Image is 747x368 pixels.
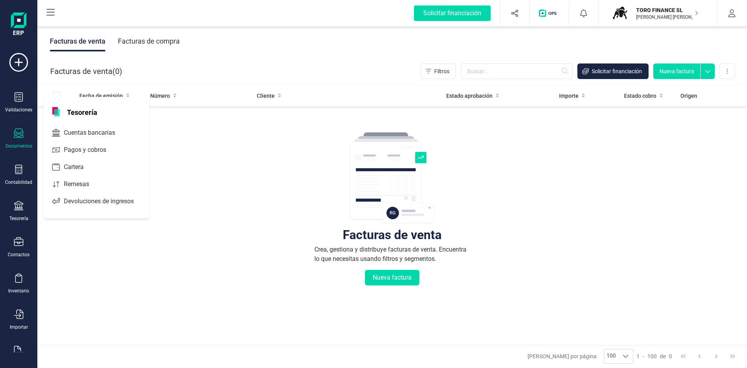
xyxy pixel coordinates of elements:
div: Solicitar financiación [414,5,491,21]
span: Estado aprobación [446,92,493,100]
p: TORO FINANCE SL [636,6,698,14]
img: TO [611,5,628,22]
span: 1 [637,352,640,360]
button: Nueva factura [653,63,700,79]
img: Logo Finanedi [11,12,26,37]
button: TOTORO FINANCE SL[PERSON_NAME] [PERSON_NAME] VOZMEDIANO [PERSON_NAME] [608,1,708,26]
span: Cliente [257,92,275,100]
div: Facturas de venta ( ) [50,63,122,79]
span: Cuentas bancarias [61,128,129,137]
div: Tesorería [9,215,28,222]
button: Solicitar financiación [405,1,500,26]
span: 0 [669,352,672,360]
span: de [660,352,666,360]
div: Importar [10,324,28,330]
button: Nueva factura [365,270,419,285]
span: Filtros [434,67,449,75]
span: Fecha de emisión [79,92,123,100]
button: Filtros [421,63,456,79]
span: Devoluciones de ingresos [61,197,148,206]
button: Solicitar financiación [577,63,649,79]
span: 100 [647,352,657,360]
button: Logo de OPS [534,1,564,26]
span: 0 [115,66,119,77]
button: Last Page [725,349,740,364]
div: Facturas de venta [343,231,442,239]
div: Validaciones [5,107,32,113]
button: First Page [676,349,691,364]
span: Solicitar financiación [592,67,642,75]
span: Cartera [61,162,98,172]
div: [PERSON_NAME] por página: [528,349,633,364]
button: Next Page [709,349,724,364]
button: Previous Page [692,349,707,364]
input: Buscar... [461,63,573,79]
span: Estado cobro [624,92,656,100]
span: Tesorería [62,107,102,116]
div: Contabilidad [5,179,32,185]
span: Remesas [61,180,103,189]
span: Origen [680,92,697,100]
p: [PERSON_NAME] [PERSON_NAME] VOZMEDIANO [PERSON_NAME] [636,14,698,20]
div: Contactos [8,252,30,258]
div: Facturas de compra [118,31,180,51]
div: Crea, gestiona y distribuye facturas de venta. Encuentra lo que necesitas usando filtros y segmen... [314,245,470,264]
span: Importe [559,92,579,100]
span: Número [150,92,170,100]
span: 100 [604,349,618,363]
img: Logo de OPS [539,9,559,17]
div: Inventario [8,288,29,294]
span: Pagos y cobros [61,145,120,155]
img: img-empty-table.svg [349,131,435,225]
div: - [637,352,672,360]
div: Documentos [5,143,32,149]
div: Facturas de venta [50,31,105,51]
